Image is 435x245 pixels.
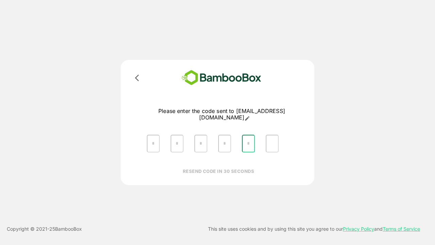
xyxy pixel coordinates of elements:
input: Please enter OTP character 1 [147,135,160,152]
a: Privacy Policy [343,226,374,232]
input: Please enter OTP character 3 [194,135,207,152]
p: Please enter the code sent to [EMAIL_ADDRESS][DOMAIN_NAME] [141,108,302,121]
input: Please enter OTP character 2 [171,135,184,152]
input: Please enter OTP character 6 [266,135,279,152]
p: This site uses cookies and by using this site you agree to our and [208,225,420,233]
input: Please enter OTP character 5 [242,135,255,152]
p: Copyright © 2021- 25 BambooBox [7,225,82,233]
img: bamboobox [172,68,271,87]
input: Please enter OTP character 4 [218,135,231,152]
a: Terms of Service [383,226,420,232]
